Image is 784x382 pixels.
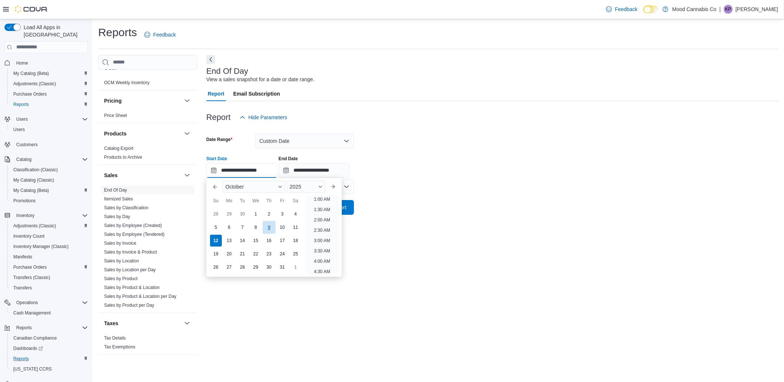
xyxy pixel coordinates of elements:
[104,196,133,202] a: Itemized Sales
[237,110,290,125] button: Hide Parameters
[104,196,133,202] span: Itemized Sales
[104,172,118,179] h3: Sales
[183,129,192,138] button: Products
[16,142,38,148] span: Customers
[290,261,302,273] div: day-1
[223,235,235,247] div: day-13
[13,70,49,76] span: My Catalog (Beta)
[13,323,35,332] button: Reports
[104,276,138,282] span: Sales by Product
[13,335,57,341] span: Canadian Compliance
[210,195,222,207] div: Su
[263,248,275,260] div: day-23
[10,365,88,374] span: Washington CCRS
[311,226,333,235] li: 2:30 AM
[206,113,231,122] h3: Report
[305,196,339,274] ul: Time
[98,144,197,165] div: Products
[10,196,39,205] a: Promotions
[210,208,222,220] div: day-28
[104,223,162,228] a: Sales by Employee (Created)
[104,97,181,104] button: Pricing
[98,111,197,123] div: Pricing
[10,263,50,272] a: Purchase Orders
[104,214,130,219] a: Sales by Day
[13,275,50,281] span: Transfers (Classic)
[237,221,248,233] div: day-7
[10,176,57,185] a: My Catalog (Classic)
[10,79,59,88] a: Adjustments (Classic)
[104,187,127,193] a: End Of Day
[210,248,222,260] div: day-19
[104,285,160,290] span: Sales by Product & Location
[1,210,91,221] button: Inventory
[7,308,91,318] button: Cash Management
[98,25,137,40] h1: Reports
[104,241,136,246] a: Sales by Invoice
[10,232,88,241] span: Inventory Count
[183,171,192,180] button: Sales
[104,113,127,118] span: Price Sheet
[10,334,60,343] a: Canadian Compliance
[13,211,37,220] button: Inventory
[13,187,49,193] span: My Catalog (Beta)
[208,86,224,101] span: Report
[10,344,88,353] span: Dashboards
[237,248,248,260] div: day-21
[13,366,52,372] span: [US_STATE] CCRS
[276,235,288,247] div: day-17
[10,165,88,174] span: Classification (Classic)
[237,235,248,247] div: day-14
[290,248,302,260] div: day-25
[15,6,48,13] img: Cova
[13,211,88,220] span: Inventory
[344,184,350,190] button: Open list of options
[311,247,333,255] li: 3:30 AM
[104,258,139,264] a: Sales by Location
[10,273,53,282] a: Transfers (Classic)
[7,354,91,364] button: Reports
[10,252,88,261] span: Manifests
[104,146,133,151] a: Catalog Export
[10,90,50,99] a: Purchase Orders
[276,261,288,273] div: day-31
[13,140,41,149] a: Customers
[7,124,91,135] button: Users
[287,181,326,193] div: Button. Open the year selector. 2025 is currently selected.
[206,156,227,162] label: Start Date
[311,257,333,266] li: 4:00 AM
[104,335,126,341] span: Tax Details
[7,79,91,89] button: Adjustments (Classic)
[183,63,192,72] button: OCM
[250,221,262,233] div: day-8
[104,276,138,281] a: Sales by Product
[206,55,215,64] button: Next
[13,59,31,68] a: Home
[13,254,32,260] span: Manifests
[7,241,91,252] button: Inventory Manager (Classic)
[10,221,88,230] span: Adjustments (Classic)
[13,58,88,68] span: Home
[104,267,156,272] a: Sales by Location per Day
[153,31,176,38] span: Feedback
[10,242,72,251] a: Inventory Manager (Classic)
[104,258,139,264] span: Sales by Location
[724,5,733,14] div: Kirsten Power
[183,319,192,328] button: Taxes
[16,116,28,122] span: Users
[672,5,716,14] p: Mood Cannabis Co
[311,236,333,245] li: 3:00 AM
[10,283,35,292] a: Transfers
[276,248,288,260] div: day-24
[279,163,350,178] input: Press the down key to open a popover containing a calendar.
[223,195,235,207] div: Mo
[13,127,25,133] span: Users
[7,333,91,343] button: Canadian Compliance
[210,261,222,273] div: day-26
[250,208,262,220] div: day-1
[10,283,88,292] span: Transfers
[7,343,91,354] a: Dashboards
[237,195,248,207] div: Tu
